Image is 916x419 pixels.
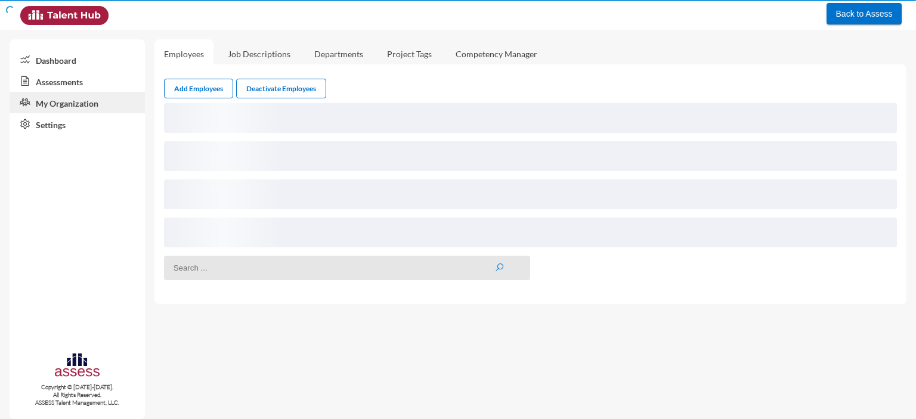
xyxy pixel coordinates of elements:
a: Back to Assess [827,6,902,19]
a: Employees [154,39,213,69]
a: Departments [305,39,373,69]
a: Deactivate Employees [236,79,326,98]
span: Back to Assess [836,9,893,18]
p: Copyright © [DATE]-[DATE]. All Rights Reserved. ASSESS Talent Management, LLC. [10,383,145,406]
a: Project Tags [377,39,441,69]
a: Job Descriptions [218,39,300,69]
img: assesscompany-logo.png [54,352,101,381]
a: My Organization [10,92,145,113]
input: Search ... [164,256,531,280]
a: Dashboard [10,49,145,70]
a: Competency Manager [446,39,547,69]
button: Back to Assess [827,3,902,24]
a: Add Employees [164,79,233,98]
a: Settings [10,113,145,135]
a: Assessments [10,70,145,92]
